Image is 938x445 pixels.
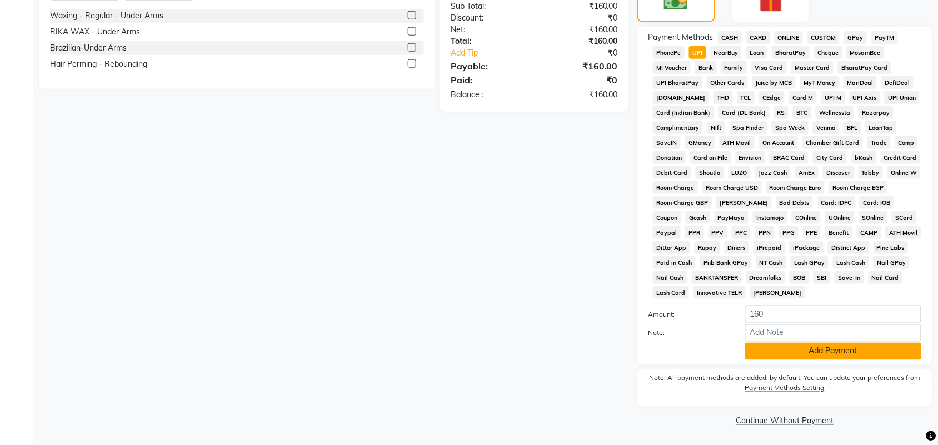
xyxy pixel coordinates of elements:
span: Cheque [814,46,842,59]
span: Venmo [813,121,839,134]
span: UPI [689,46,706,59]
span: Nail GPay [874,256,910,269]
span: Dreamfolks [746,271,786,284]
span: Family [721,61,747,74]
span: PayTM [871,31,898,44]
span: BOB [790,271,809,284]
span: Room Charge GBP [653,196,712,209]
a: Continue Without Payment [640,416,930,427]
span: UPI Axis [850,91,881,104]
span: Room Charge EGP [829,181,887,194]
span: Innovative TELR [693,286,746,299]
span: BharatPay Card [838,61,891,74]
span: Dittor App [653,241,690,254]
span: Comp [895,136,919,149]
span: Loan [746,46,767,59]
span: PPC [732,226,751,239]
span: NearBuy [711,46,742,59]
span: Nail Card [869,271,903,284]
span: Other Cards [707,76,748,89]
span: On Account [759,136,798,149]
div: Brazilian-Under Arms [50,42,127,54]
span: Benefit [825,226,852,239]
span: Instamojo [753,211,787,224]
span: DefiDeal [881,76,914,89]
div: Payable: [442,59,535,73]
span: Envision [736,151,766,164]
span: PPE [803,226,821,239]
span: Card: IDFC [817,196,855,209]
span: City Card [813,151,847,164]
span: ONLINE [775,31,804,44]
span: Pine Labs [874,241,909,254]
span: Wellnessta [816,106,854,119]
span: BANKTANSFER [692,271,742,284]
span: Tabby [859,166,884,179]
span: [PERSON_NAME] [750,286,806,299]
span: THD [714,91,733,104]
div: Total: [442,36,535,47]
span: Spa Week [772,121,809,134]
span: UPI Union [885,91,920,104]
span: bKash [851,151,876,164]
label: Note: [640,328,737,338]
span: Room Charge USD [702,181,762,194]
div: ₹0 [534,12,626,24]
span: Bank [695,61,717,74]
span: Room Charge Euro [766,181,825,194]
span: AmEx [795,166,819,179]
div: ₹160.00 [534,89,626,101]
span: Master Card [791,61,834,74]
span: TCL [737,91,755,104]
span: Nail Cash [653,271,687,284]
span: Spa Finder [730,121,768,134]
div: Net: [442,24,535,36]
button: Add Payment [745,343,921,360]
span: Nift [707,121,725,134]
span: [PERSON_NAME] [716,196,772,209]
span: MyT Money [800,76,839,89]
span: UPI BharatPay [653,76,702,89]
span: BTC [793,106,811,119]
span: Chamber Gift Card [802,136,863,149]
span: Paypal [653,226,681,239]
span: BFL [844,121,861,134]
div: ₹0 [534,73,626,87]
span: Bad Debts [776,196,814,209]
span: Discover [823,166,854,179]
div: Paid: [442,73,535,87]
span: PhonePe [653,46,685,59]
span: Visa Card [751,61,787,74]
span: Online W [887,166,921,179]
span: Credit Card [881,151,921,164]
label: Amount: [640,310,737,320]
span: Card M [789,91,817,104]
span: Razorpay [859,106,894,119]
div: Balance : [442,89,535,101]
span: Shoutlo [696,166,724,179]
span: GPay [844,31,867,44]
span: Payment Methods [648,32,714,43]
span: BharatPay [772,46,810,59]
span: Paid in Cash [653,256,696,269]
span: Lash GPay [791,256,829,269]
span: CEdge [759,91,785,104]
span: CAMP [857,226,881,239]
span: Lash Cash [833,256,869,269]
div: ₹160.00 [534,59,626,73]
span: iPackage [790,241,824,254]
span: Pnb Bank GPay [700,256,752,269]
span: Lash Card [653,286,689,299]
div: ₹160.00 [534,24,626,36]
span: NT Cash [756,256,787,269]
div: RIKA WAX - Under Arms [50,26,140,38]
span: PayMaya [715,211,749,224]
span: Juice by MCB [752,76,796,89]
label: Note: All payment methods are added, by default. You can update your preferences from [648,373,921,398]
span: MI Voucher [653,61,691,74]
span: CASH [718,31,742,44]
div: ₹160.00 [534,36,626,47]
span: PPR [685,226,704,239]
span: PPV [709,226,728,239]
div: Waxing - Regular - Under Arms [50,10,163,22]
